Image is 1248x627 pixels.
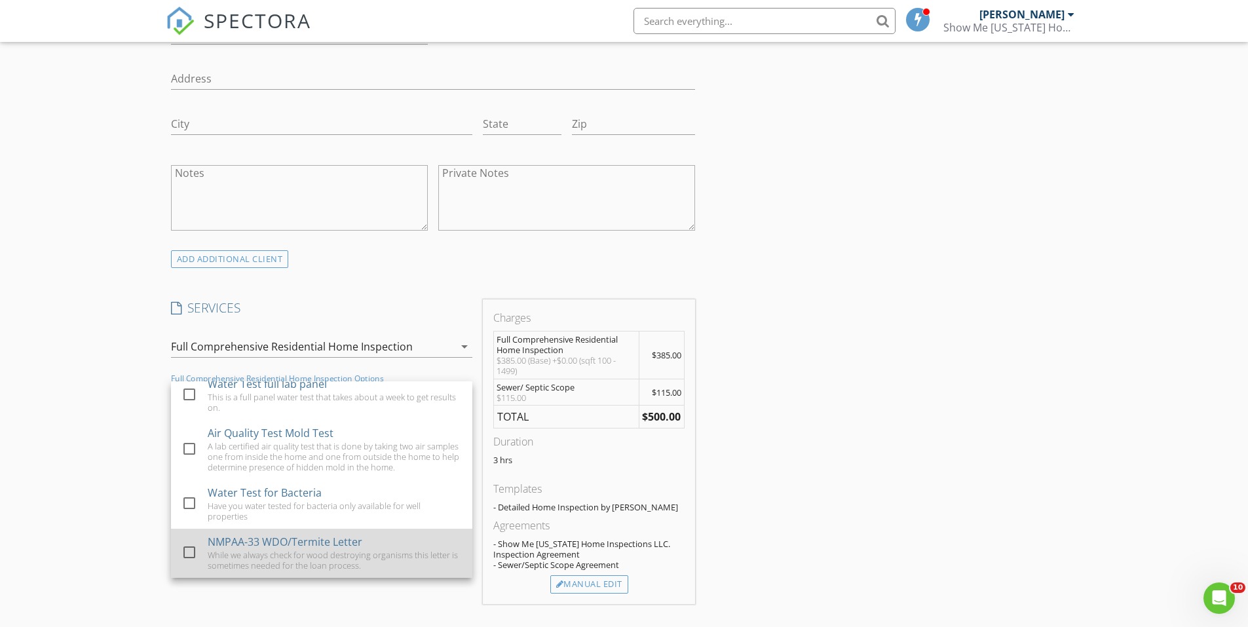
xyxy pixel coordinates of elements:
div: Water Test full lab panel [208,376,327,392]
a: SPECTORA [166,18,311,45]
img: The Best Home Inspection Software - Spectora [166,7,195,35]
div: - Detailed Home Inspection by [PERSON_NAME] [493,502,685,512]
div: Manual Edit [550,575,628,594]
span: 10 [1230,582,1245,593]
h4: SERVICES [171,299,472,316]
strong: $500.00 [642,409,681,424]
i: arrow_drop_down [457,339,472,354]
iframe: Intercom live chat [1203,582,1235,614]
div: A lab certified air quality test that is done by taking two air samples one from inside the home ... [208,441,462,472]
p: 3 hrs [493,455,685,465]
span: $385.00 [652,349,681,361]
div: $115.00 [497,392,636,403]
span: SPECTORA [204,7,311,34]
div: Air Quality Test Mold Test [208,425,333,441]
div: ADD ADDITIONAL client [171,250,289,268]
div: While we always check for wood destroying organisms this letter is sometimes needed for the loan ... [208,550,462,571]
div: [PERSON_NAME] [979,8,1065,21]
div: Show Me Missouri Home Inspections LLC. [943,21,1074,34]
div: Full Comprehensive Residential Home Inspection [497,334,636,355]
div: Water Test for Bacteria [208,485,322,501]
span: $115.00 [652,387,681,398]
div: This is a full panel water test that takes about a week to get results on. [208,392,462,413]
input: Search everything... [633,8,896,34]
div: - Sewer/Septic Scope Agreement [493,560,685,570]
div: Charges [493,310,685,326]
div: Agreements [493,518,685,533]
div: Templates [493,481,685,497]
div: - Show Me [US_STATE] Home Inspections LLC. Inspection Agreement [493,539,685,560]
div: Full Comprehensive Residential Home Inspection [171,341,413,352]
div: $385.00 (Base) +$0.00 (sqft 100 - 1499) [497,355,636,376]
div: Have you water tested for bacteria only available for well properties [208,501,462,522]
div: NMPAA-33 WDO/Termite Letter [208,534,362,550]
div: Sewer/ Septic Scope [497,382,636,392]
td: TOTAL [493,406,639,428]
div: Duration [493,434,685,449]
